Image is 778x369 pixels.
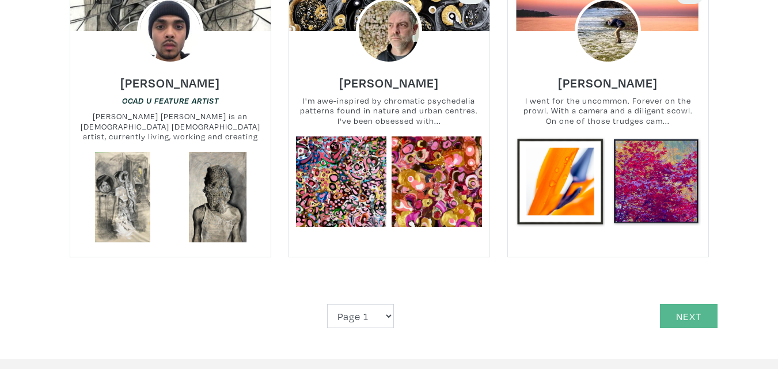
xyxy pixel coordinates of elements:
[558,72,658,85] a: [PERSON_NAME]
[70,111,271,142] small: [PERSON_NAME] [PERSON_NAME] is an [DEMOGRAPHIC_DATA] [DEMOGRAPHIC_DATA] artist, currently living,...
[660,304,718,329] a: Next
[120,72,220,85] a: [PERSON_NAME]
[339,72,439,85] a: [PERSON_NAME]
[339,75,439,90] h6: [PERSON_NAME]
[120,75,220,90] h6: [PERSON_NAME]
[289,96,489,126] small: I'm awe-inspired by chromatic psychedelia patterns found in nature and urban centres. I've been o...
[508,96,708,126] small: I went for the uncommon. Forever on the prowl. With a camera and a diligent scowl. On one of thos...
[122,96,219,105] em: OCAD U Feature Artist
[122,95,219,106] a: OCAD U Feature Artist
[558,75,658,90] h6: [PERSON_NAME]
